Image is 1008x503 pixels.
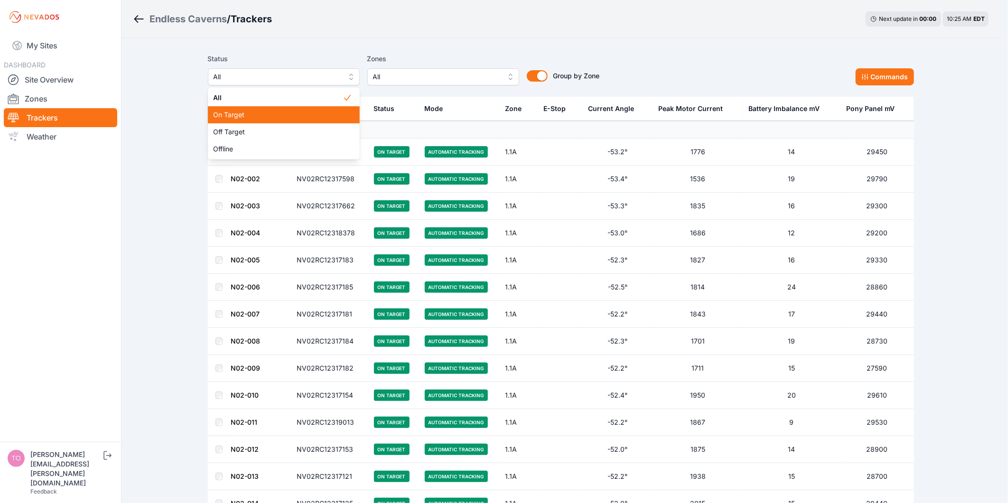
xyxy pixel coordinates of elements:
[208,68,360,85] button: All
[208,87,360,159] div: All
[214,110,343,120] span: On Target
[214,93,343,102] span: All
[214,144,343,154] span: Offline
[214,71,341,83] span: All
[214,127,343,137] span: Off Target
